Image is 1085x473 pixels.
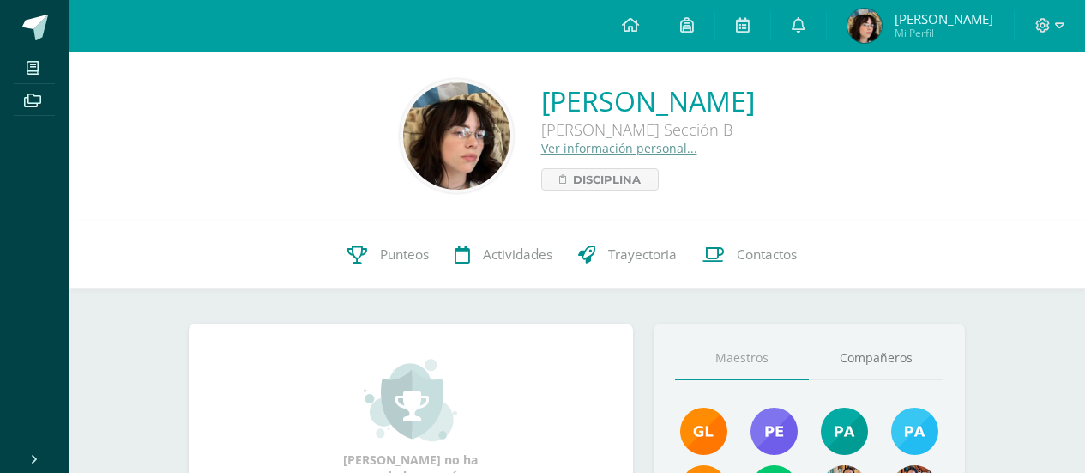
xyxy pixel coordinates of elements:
img: 901d3a81a60619ba26076f020600640f.png [750,408,798,455]
span: Mi Perfil [895,26,993,40]
span: Contactos [737,246,797,264]
a: Ver información personal... [541,140,697,156]
img: 895b5ece1ed178905445368d61b5ce67.png [680,408,727,455]
a: Punteos [335,221,442,289]
img: 5d62035121cb6ff724828b5a4b168a1d.png [403,82,510,190]
span: Trayectoria [608,246,677,264]
span: Disciplina [573,169,641,190]
a: Trayectoria [565,221,690,289]
a: Maestros [675,337,810,380]
img: d0514ac6eaaedef5318872dd8b40be23.png [891,408,938,455]
img: achievement_small.png [364,357,457,443]
span: Actividades [483,246,552,264]
a: [PERSON_NAME] [541,82,755,119]
a: Compañeros [809,337,943,380]
a: Disciplina [541,168,659,191]
span: Punteos [380,246,429,264]
div: [PERSON_NAME] Sección B [541,119,755,140]
img: 40c28ce654064086a0d3fb3093eec86e.png [821,408,868,455]
img: b6ef4143df946817bdea5984daee0ff1.png [847,9,882,43]
a: Contactos [690,221,810,289]
span: [PERSON_NAME] [895,10,993,27]
a: Actividades [442,221,565,289]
